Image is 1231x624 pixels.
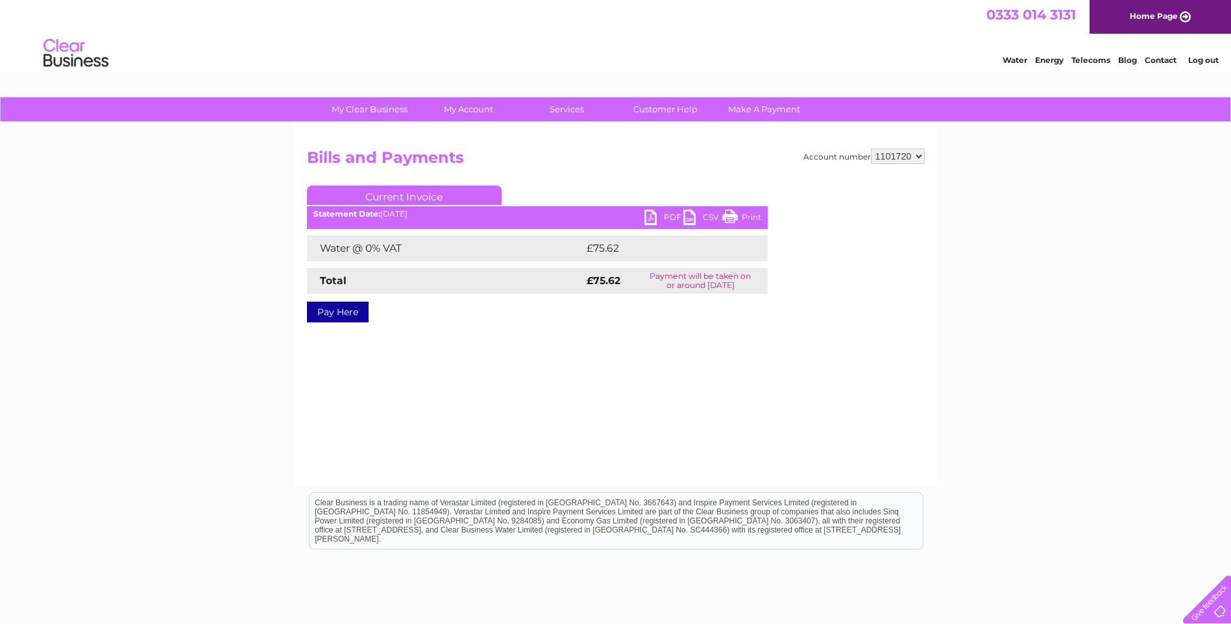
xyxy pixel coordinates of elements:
a: Print [722,210,761,228]
a: Customer Help [612,97,719,121]
a: Current Invoice [307,186,502,205]
td: Water @ 0% VAT [307,235,583,261]
strong: £75.62 [587,274,620,287]
a: Pay Here [307,302,369,322]
a: 0333 014 3131 [986,6,1076,23]
a: My Account [415,97,522,121]
a: Blog [1118,55,1137,65]
a: Make A Payment [711,97,818,121]
a: Contact [1145,55,1176,65]
a: My Clear Business [316,97,423,121]
h2: Bills and Payments [307,149,925,173]
a: Telecoms [1071,55,1110,65]
a: PDF [644,210,683,228]
img: logo.png [43,34,109,73]
div: Clear Business is a trading name of Verastar Limited (registered in [GEOGRAPHIC_DATA] No. 3667643... [310,7,923,63]
a: Water [1003,55,1027,65]
a: Energy [1035,55,1064,65]
a: Services [513,97,620,121]
strong: Total [320,274,347,287]
div: Account number [803,149,925,164]
td: £75.62 [583,235,741,261]
div: [DATE] [307,210,768,219]
td: Payment will be taken on or around [DATE] [633,268,768,294]
a: CSV [683,210,722,228]
b: Statement Date: [313,209,380,219]
a: Log out [1188,55,1219,65]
